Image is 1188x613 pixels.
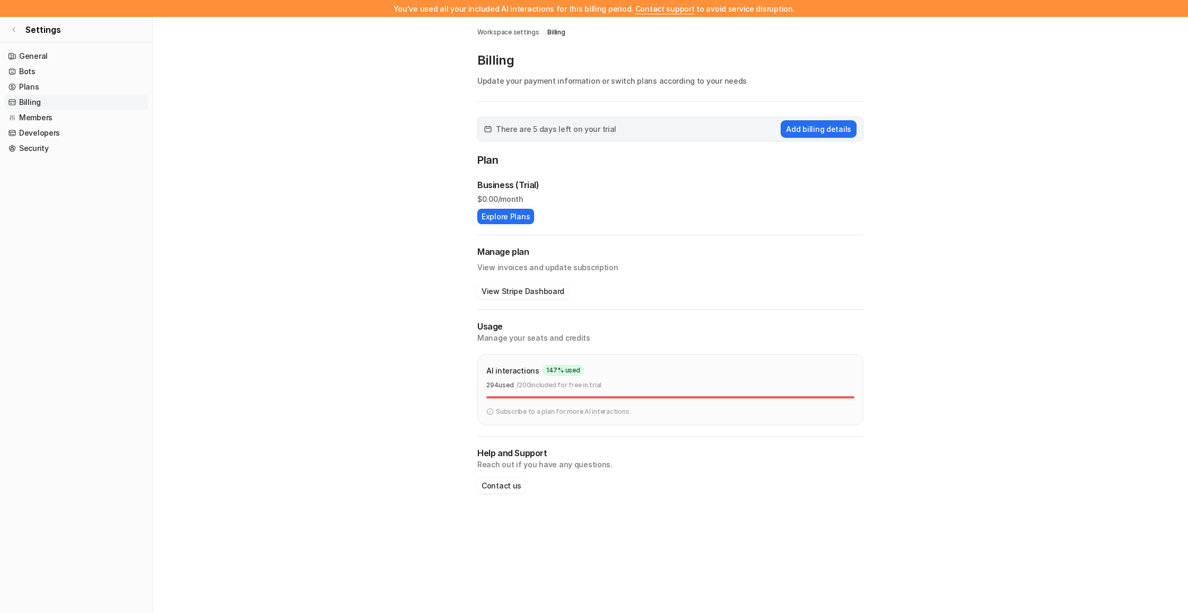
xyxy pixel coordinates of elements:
h2: Manage plan [477,246,863,258]
a: Bots [4,64,148,79]
p: Plan [477,152,863,170]
p: Business (Trial) [477,179,539,191]
p: $ 0.00/month [477,193,863,205]
p: Update your payment information or switch plans according to your needs [477,75,863,86]
a: Members [4,110,148,125]
a: Billing [4,95,148,110]
p: Subscribe to a plan for more AI interactions [496,407,629,416]
span: Settings [25,23,61,36]
p: Manage your seats and credits [477,333,863,343]
p: AI interactions [486,365,539,376]
a: Developers [4,126,148,140]
a: General [4,49,148,64]
button: View Stripe Dashboard [477,283,569,299]
span: There are 5 days left on your trial [496,123,616,135]
p: View invoices and update subscription [477,258,863,273]
a: Security [4,141,148,156]
p: / 200 included for free in trial [517,380,601,390]
p: 294 used [486,380,513,390]
p: Usage [477,321,863,333]
span: / [543,28,545,37]
button: Contact us [477,478,526,493]
p: Help and Support [477,447,863,459]
span: 147 % used [543,365,584,376]
button: Explore Plans [477,209,534,224]
a: Plans [4,79,148,94]
p: Reach out if you have any questions. [477,459,863,470]
img: calender-icon.svg [484,126,492,133]
button: Add billing details [781,120,857,138]
span: Contact support [635,4,695,13]
a: Workspace settings [477,28,539,37]
a: Billing [547,28,565,37]
p: Billing [477,52,863,69]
